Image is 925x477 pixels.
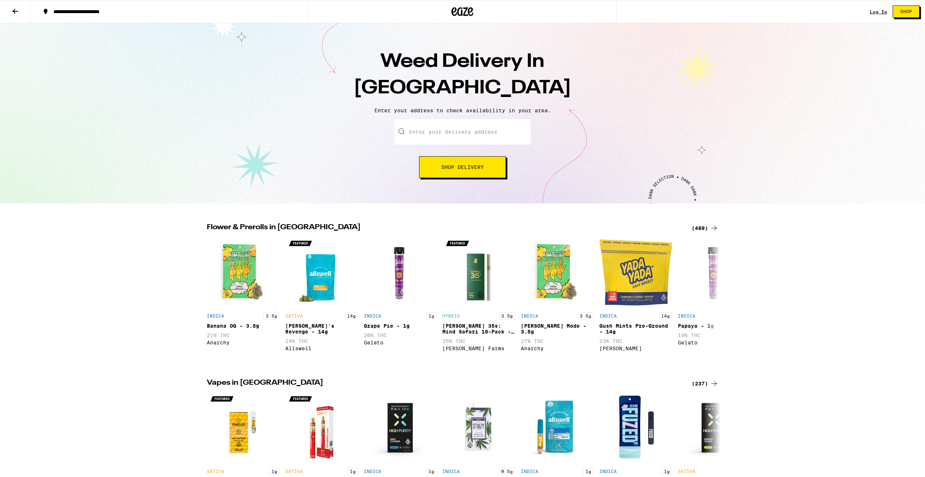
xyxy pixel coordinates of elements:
[692,379,719,388] a: (237)
[678,469,695,474] p: SATIVA
[285,236,358,309] img: Allswell - Jack's Revenge - 14g
[285,338,358,344] p: 24% THC
[207,236,279,361] div: Open page for Banana OG - 3.5g from Anarchy
[870,9,887,14] a: Log In
[207,332,279,338] p: 21% THC
[578,312,594,319] p: 3.5g
[364,314,381,318] p: INDICA
[521,338,594,344] p: 27% THC
[678,332,751,338] p: 19% THC
[499,468,515,475] p: 0.5g
[521,236,594,309] img: Anarchy - Runtz Mode - 3.5g
[394,119,531,145] input: Enter your delivery address
[364,236,437,361] div: Open page for Grape Pie - 1g from Gelato
[442,323,515,335] div: [PERSON_NAME] 35s: Mind Safari 10-Pack - 3.5g
[499,312,515,319] p: 3.5g
[521,345,594,351] div: Anarchy
[599,392,672,464] img: Fuzed - Blueberry Galaxy AIO - 1g
[207,236,279,309] img: Anarchy - Banana OG - 3.5g
[364,332,437,338] p: 20% THC
[426,468,437,475] p: 1g
[207,314,224,318] p: INDICA
[678,323,751,329] div: Papaya - 1g
[364,323,437,329] div: Grape Pie - 1g
[521,236,594,361] div: Open page for Runtz Mode - 3.5g from Anarchy
[678,340,751,345] div: Gelato
[442,469,460,474] p: INDICA
[521,469,538,474] p: INDICA
[442,338,515,344] p: 25% THC
[442,345,515,351] div: [PERSON_NAME] Farms
[364,469,381,474] p: INDICA
[442,236,515,309] img: Lowell Farms - Lowell 35s: Mind Safari 10-Pack - 3.5g
[364,340,437,345] div: Gelato
[887,5,925,18] a: Shop
[419,156,506,178] button: Shop Delivery
[7,108,918,113] p: Enter your address to check availability in your area.
[662,468,672,475] p: 1g
[264,312,279,319] p: 3.5g
[659,312,672,319] p: 14g
[426,312,437,319] p: 1g
[285,469,303,474] p: SATIVA
[269,468,279,475] p: 1g
[521,314,538,318] p: INDICA
[678,236,751,309] img: Gelato - Papaya - 1g
[285,314,303,318] p: SATIVA
[335,49,590,102] h1: Weed Delivery In
[207,379,683,388] h2: Vapes in [GEOGRAPHIC_DATA]
[442,392,515,464] img: STIIIZY - OG - Biscotti - 0.5g
[364,392,437,464] img: PAX - Pax High Purity: GMO Cookies - 1g
[207,340,279,345] div: Anarchy
[285,323,358,335] div: [PERSON_NAME]'s Revenge - 14g
[678,392,751,464] img: PAX - High Purity: Mango Crack - 1g
[345,312,358,319] p: 14g
[599,314,617,318] p: INDICA
[893,5,920,18] button: Shop
[285,392,358,464] img: DIME - Strawberry Cough Signature AIO - 1g
[900,9,912,14] span: Shop
[348,468,358,475] p: 1g
[678,314,695,318] p: INDICA
[521,323,594,335] div: [PERSON_NAME] Mode - 3.5g
[441,165,484,170] span: Shop Delivery
[207,224,683,233] h2: Flower & Prerolls in [GEOGRAPHIC_DATA]
[285,236,358,361] div: Open page for Jack's Revenge - 14g from Allswell
[207,469,224,474] p: SATIVA
[678,236,751,361] div: Open page for Papaya - 1g from Gelato
[599,345,672,351] div: [PERSON_NAME]
[599,338,672,344] p: 23% THC
[354,79,571,98] span: [GEOGRAPHIC_DATA]
[442,314,460,318] p: HYBRID
[364,236,437,309] img: Gelato - Grape Pie - 1g
[692,224,719,233] a: (489)
[599,323,672,335] div: Gush Mints Pre-Ground - 14g
[599,236,672,309] img: Yada Yada - Gush Mints Pre-Ground - 14g
[583,468,594,475] p: 1g
[599,236,672,361] div: Open page for Gush Mints Pre-Ground - 14g from Yada Yada
[521,392,594,464] img: Allswell - King Louis XIII - 1g
[599,469,617,474] p: INDICA
[442,236,515,361] div: Open page for Lowell 35s: Mind Safari 10-Pack - 3.5g from Lowell Farms
[285,345,358,351] div: Allswell
[207,323,279,329] div: Banana OG - 3.5g
[207,392,279,464] img: Timeless - Maui Wowie - 1g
